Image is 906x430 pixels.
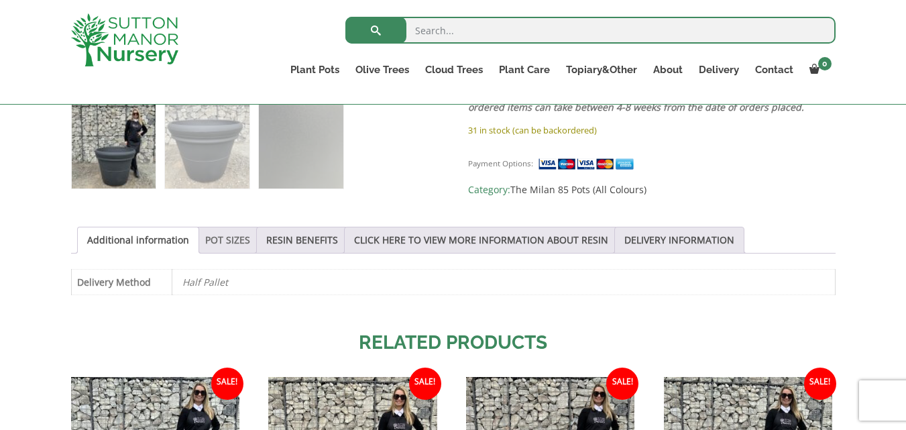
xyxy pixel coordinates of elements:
[691,60,747,79] a: Delivery
[266,227,338,253] a: RESIN BENEFITS
[71,329,836,357] h2: Related products
[804,368,836,400] span: Sale!
[468,158,533,168] small: Payment Options:
[259,105,343,189] img: The Milan Pot 85 Colour Charcoal - Image 3
[345,17,836,44] input: Search...
[558,60,645,79] a: Topiary&Other
[205,227,250,253] a: POT SIZES
[606,368,638,400] span: Sale!
[354,227,608,253] a: CLICK HERE TO VIEW MORE INFORMATION ABOUT RESIN
[510,183,646,196] a: The Milan 85 Pots (All Colours)
[347,60,417,79] a: Olive Trees
[538,157,638,171] img: payment supported
[211,368,243,400] span: Sale!
[468,122,835,138] p: 31 in stock (can be backordered)
[747,60,801,79] a: Contact
[71,13,178,66] img: logo
[818,57,832,70] span: 0
[72,105,156,189] img: The Milan Pot 85 Colour Charcoal
[801,60,836,79] a: 0
[282,60,347,79] a: Plant Pots
[417,60,491,79] a: Cloud Trees
[71,269,172,294] th: Delivery Method
[645,60,691,79] a: About
[87,227,189,253] a: Additional information
[71,269,836,295] table: Product Details
[468,182,835,198] span: Category:
[491,60,558,79] a: Plant Care
[182,270,825,294] p: Half Pallet
[409,368,441,400] span: Sale!
[165,105,249,189] img: The Milan Pot 85 Colour Charcoal - Image 2
[624,227,734,253] a: DELIVERY INFORMATION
